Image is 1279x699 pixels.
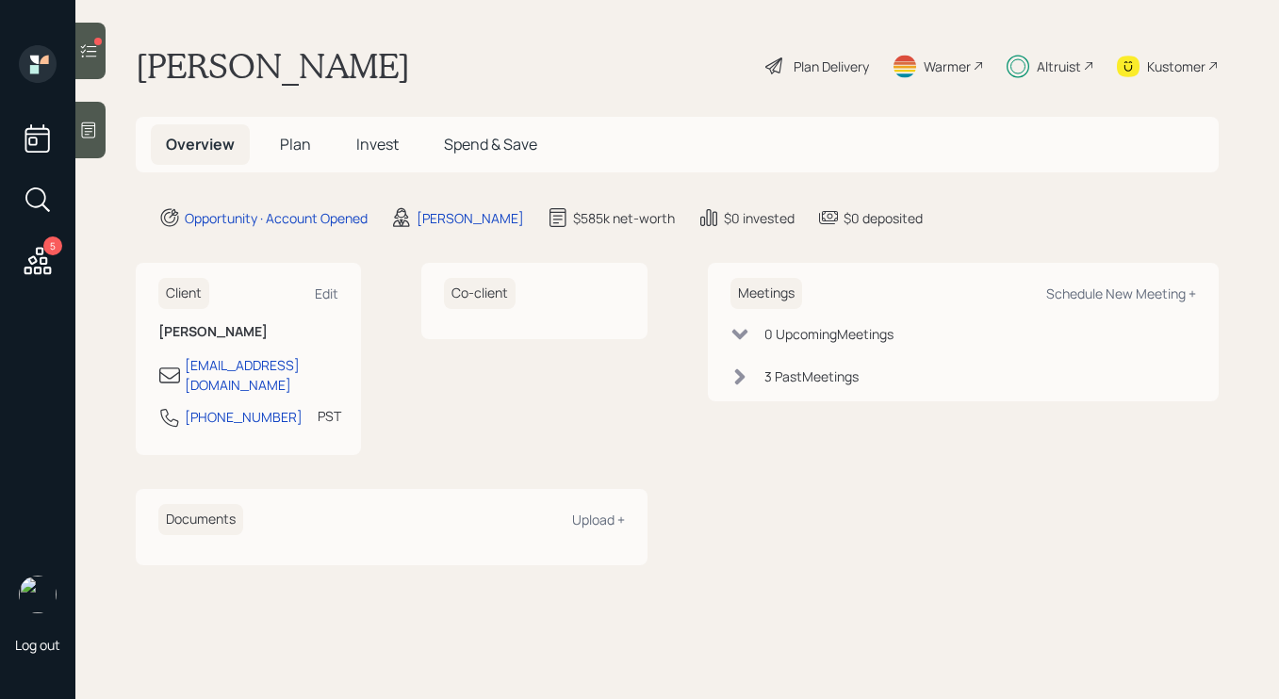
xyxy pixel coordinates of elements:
[444,278,516,309] h6: Co-client
[730,278,802,309] h6: Meetings
[185,208,368,228] div: Opportunity · Account Opened
[724,208,795,228] div: $0 invested
[43,236,62,255] div: 5
[794,57,869,76] div: Plan Delivery
[572,511,625,528] div: Upload +
[444,134,537,154] span: Spend & Save
[573,208,675,228] div: $585k net-worth
[764,324,894,344] div: 0 Upcoming Meeting s
[844,208,923,228] div: $0 deposited
[1037,57,1081,76] div: Altruist
[280,134,311,154] span: Plan
[764,366,859,386] div: 3 Past Meeting s
[315,284,338,302] div: Edit
[185,407,303,427] div: [PHONE_NUMBER]
[1147,57,1205,76] div: Kustomer
[356,134,399,154] span: Invest
[166,134,235,154] span: Overview
[924,57,971,76] div: Warmer
[158,504,243,535] h6: Documents
[15,636,60,654] div: Log out
[185,355,338,395] div: [EMAIL_ADDRESS][DOMAIN_NAME]
[318,406,341,426] div: PST
[19,576,57,613] img: aleksandra-headshot.png
[158,324,338,340] h6: [PERSON_NAME]
[158,278,209,309] h6: Client
[417,208,524,228] div: [PERSON_NAME]
[136,45,410,87] h1: [PERSON_NAME]
[1046,284,1196,302] div: Schedule New Meeting +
